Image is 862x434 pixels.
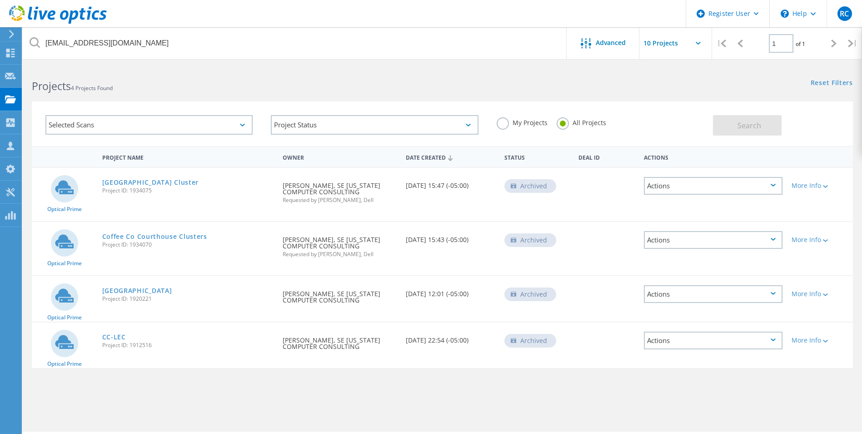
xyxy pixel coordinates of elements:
span: Search [737,121,761,131]
div: Actions [644,332,782,349]
a: [GEOGRAPHIC_DATA] [102,288,172,294]
span: Optical Prime [47,315,82,320]
div: [DATE] 15:47 (-05:00) [401,168,500,198]
div: Deal Id [574,148,640,165]
span: Optical Prime [47,207,82,212]
div: Actions [639,148,787,165]
div: [DATE] 15:43 (-05:00) [401,222,500,252]
span: Project ID: 1934075 [102,188,274,193]
a: Reset Filters [811,80,853,87]
a: CC-LEC [102,334,126,340]
label: All Projects [557,117,606,126]
div: Project Status [271,115,478,135]
div: Archived [504,233,556,247]
span: RC [840,10,849,17]
span: Requested by [PERSON_NAME], Dell [283,252,397,257]
div: Actions [644,177,782,195]
span: Advanced [596,40,626,46]
div: Actions [644,231,782,249]
svg: \n [781,10,789,18]
div: | [843,27,862,60]
a: Coffee Co Courthouse Clusters [102,233,207,240]
span: of 1 [796,40,805,48]
b: Projects [32,79,71,93]
div: Owner [278,148,401,165]
div: Archived [504,334,556,348]
div: Actions [644,285,782,303]
div: [DATE] 12:01 (-05:00) [401,276,500,306]
span: 4 Projects Found [71,84,113,92]
div: [DATE] 22:54 (-05:00) [401,323,500,353]
div: [PERSON_NAME], SE [US_STATE] COMPUTER CONSULTING [278,222,401,266]
label: My Projects [497,117,548,126]
span: Requested by [PERSON_NAME], Dell [283,197,397,203]
span: Project ID: 1912516 [102,343,274,348]
span: Project ID: 1920221 [102,296,274,302]
div: Archived [504,179,556,193]
div: Status [500,148,574,165]
a: Live Optics Dashboard [9,19,107,25]
div: Selected Scans [45,115,253,135]
div: More Info [792,237,848,243]
div: More Info [792,291,848,297]
div: [PERSON_NAME], SE [US_STATE] COMPUTER CONSULTING [278,323,401,359]
div: [PERSON_NAME], SE [US_STATE] COMPUTER CONSULTING [278,276,401,313]
div: [PERSON_NAME], SE [US_STATE] COMPUTER CONSULTING [278,168,401,212]
a: [GEOGRAPHIC_DATA] Cluster [102,179,199,186]
div: Date Created [401,148,500,166]
div: Archived [504,288,556,301]
button: Search [713,115,782,136]
div: | [712,27,731,60]
span: Optical Prime [47,261,82,266]
span: Project ID: 1934070 [102,242,274,247]
div: More Info [792,337,848,343]
input: Search projects by name, owner, ID, company, etc [23,27,567,59]
span: Optical Prime [47,361,82,367]
div: Project Name [98,148,279,165]
div: More Info [792,182,848,189]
